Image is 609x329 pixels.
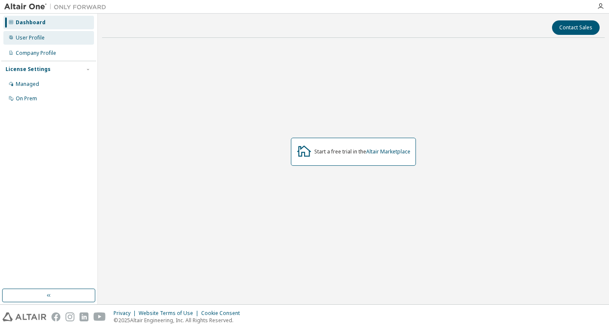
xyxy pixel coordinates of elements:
p: © 2025 Altair Engineering, Inc. All Rights Reserved. [114,317,245,324]
div: Start a free trial in the [314,148,410,155]
div: Cookie Consent [201,310,245,317]
div: License Settings [6,66,51,73]
img: facebook.svg [51,312,60,321]
button: Contact Sales [552,20,600,35]
img: Altair One [4,3,111,11]
div: Privacy [114,310,139,317]
div: Website Terms of Use [139,310,201,317]
div: User Profile [16,34,45,41]
img: youtube.svg [94,312,106,321]
div: Dashboard [16,19,46,26]
div: Company Profile [16,50,56,57]
div: On Prem [16,95,37,102]
img: instagram.svg [65,312,74,321]
a: Altair Marketplace [366,148,410,155]
div: Managed [16,81,39,88]
img: altair_logo.svg [3,312,46,321]
img: linkedin.svg [80,312,88,321]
